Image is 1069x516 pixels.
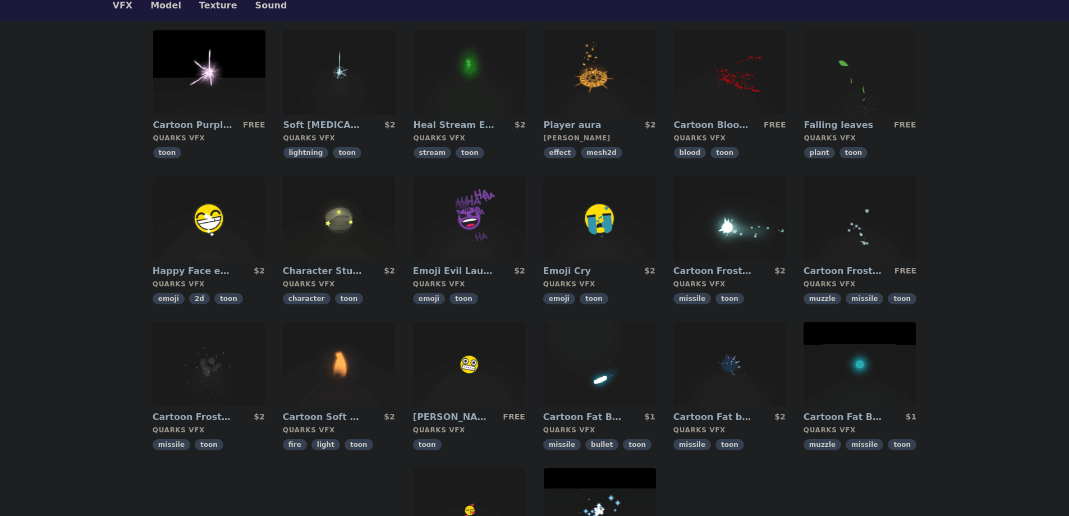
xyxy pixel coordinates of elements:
[804,147,835,158] span: plant
[413,322,525,407] img: imgAlt
[846,439,883,450] span: missile
[774,411,785,423] div: $2
[283,265,364,277] a: Character Stun Effect
[804,30,916,115] img: imgAlt
[283,322,395,407] img: imgAlt
[804,439,841,450] span: muzzle
[414,147,452,158] span: stream
[673,176,786,261] img: imgAlt
[543,176,655,261] img: imgAlt
[384,119,395,131] div: $2
[283,280,395,289] div: Quarks VFX
[153,30,265,115] img: imgAlt
[580,293,608,304] span: toon
[153,280,265,289] div: Quarks VFX
[543,265,624,277] a: Emoji Cry
[894,119,916,131] div: FREE
[544,134,656,143] div: [PERSON_NAME]
[674,147,706,158] span: blood
[514,265,525,277] div: $2
[839,147,868,158] span: toon
[414,30,526,115] img: imgAlt
[195,439,223,450] span: toon
[888,439,916,450] span: toon
[515,119,525,131] div: $2
[543,411,624,423] a: Cartoon Fat Bullet
[804,411,884,423] a: Cartoon Fat Bullet Muzzle Flash
[804,176,916,261] img: imgAlt
[544,119,625,131] a: Player aura
[894,265,916,277] div: FREE
[243,119,265,131] div: FREE
[413,280,525,289] div: Quarks VFX
[384,265,394,277] div: $2
[153,147,182,158] span: toon
[283,293,331,304] span: character
[153,439,190,450] span: missile
[581,147,622,158] span: mesh2d
[345,439,373,450] span: toon
[673,411,754,423] a: Cartoon Fat bullet explosion
[456,147,484,158] span: toon
[384,411,394,423] div: $2
[283,176,395,261] img: imgAlt
[413,426,525,435] div: Quarks VFX
[413,293,445,304] span: emoji
[804,293,841,304] span: muzzle
[543,280,655,289] div: Quarks VFX
[254,411,264,423] div: $2
[153,119,234,131] a: Cartoon Purple [MEDICAL_DATA]
[585,439,618,450] span: bullet
[710,147,739,158] span: toon
[153,176,265,261] img: imgAlt
[804,280,916,289] div: Quarks VFX
[804,265,884,277] a: Cartoon Frost Missile Muzzle Flash
[774,265,785,277] div: $2
[674,30,786,115] img: imgAlt
[189,293,210,304] span: 2d
[673,322,786,407] img: imgAlt
[283,411,364,423] a: Cartoon Soft CandleLight
[674,119,755,131] a: Cartoon Blood Splash
[623,439,652,450] span: toon
[214,293,243,304] span: toon
[804,322,916,407] img: imgAlt
[414,134,526,143] div: Quarks VFX
[715,293,744,304] span: toon
[673,265,754,277] a: Cartoon Frost Missile
[153,426,265,435] div: Quarks VFX
[503,411,525,423] div: FREE
[544,147,577,158] span: effect
[543,322,655,407] img: imgAlt
[544,30,656,115] img: imgAlt
[414,119,494,131] a: Heal Stream Effect
[673,280,786,289] div: Quarks VFX
[333,147,361,158] span: toon
[449,293,478,304] span: toon
[543,426,655,435] div: Quarks VFX
[888,293,916,304] span: toon
[543,293,575,304] span: emoji
[413,439,442,450] span: toon
[764,119,786,131] div: FREE
[644,411,655,423] div: $1
[673,426,786,435] div: Quarks VFX
[153,411,233,423] a: Cartoon Frost Missile Explosion
[153,293,185,304] span: emoji
[153,322,265,407] img: imgAlt
[283,439,307,450] span: fire
[335,293,364,304] span: toon
[674,134,786,143] div: Quarks VFX
[804,426,916,435] div: Quarks VFX
[153,134,265,143] div: Quarks VFX
[804,134,916,143] div: Quarks VFX
[413,176,525,261] img: imgAlt
[254,265,264,277] div: $2
[715,439,744,450] span: toon
[283,426,395,435] div: Quarks VFX
[644,265,655,277] div: $2
[283,119,364,131] a: Soft [MEDICAL_DATA]
[804,119,885,131] a: Falling leaves
[673,439,711,450] span: missile
[906,411,916,423] div: $1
